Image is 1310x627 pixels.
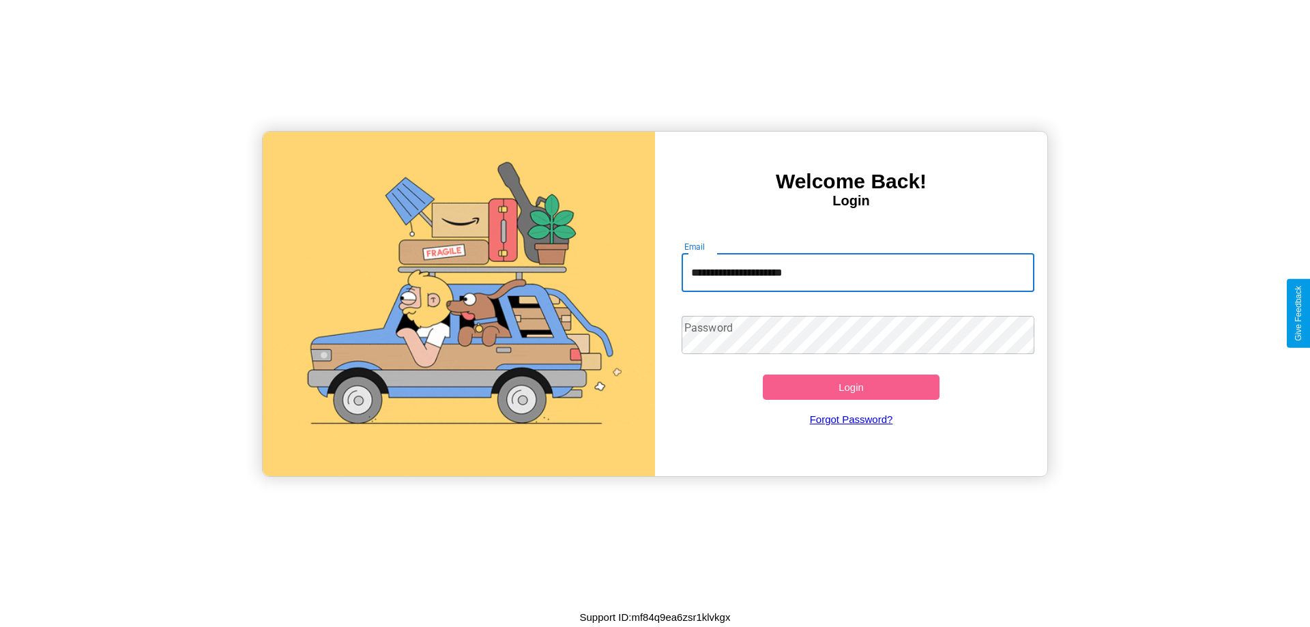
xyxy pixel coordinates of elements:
a: Forgot Password? [675,400,1028,439]
button: Login [763,375,940,400]
h4: Login [655,193,1047,209]
label: Email [684,241,705,252]
p: Support ID: mf84q9ea6zsr1klvkgx [580,608,731,626]
h3: Welcome Back! [655,170,1047,193]
img: gif [263,132,655,476]
div: Give Feedback [1294,286,1303,341]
